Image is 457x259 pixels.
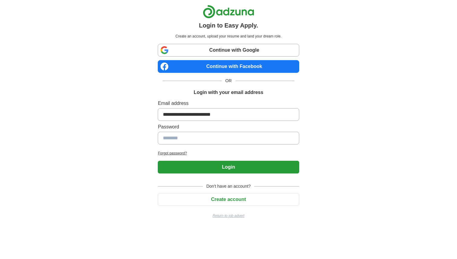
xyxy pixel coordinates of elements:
[203,5,254,18] img: Adzuna logo
[158,123,299,131] label: Password
[222,78,235,84] span: OR
[203,183,254,189] span: Don't have an account?
[158,197,299,202] a: Create account
[158,100,299,107] label: Email address
[158,60,299,73] a: Continue with Facebook
[158,161,299,173] button: Login
[199,21,258,30] h1: Login to Easy Apply.
[158,213,299,219] a: Return to job advert
[158,151,299,156] a: Forgot password?
[158,44,299,57] a: Continue with Google
[158,193,299,206] button: Create account
[159,34,298,39] p: Create an account, upload your resume and land your dream role.
[194,89,263,96] h1: Login with your email address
